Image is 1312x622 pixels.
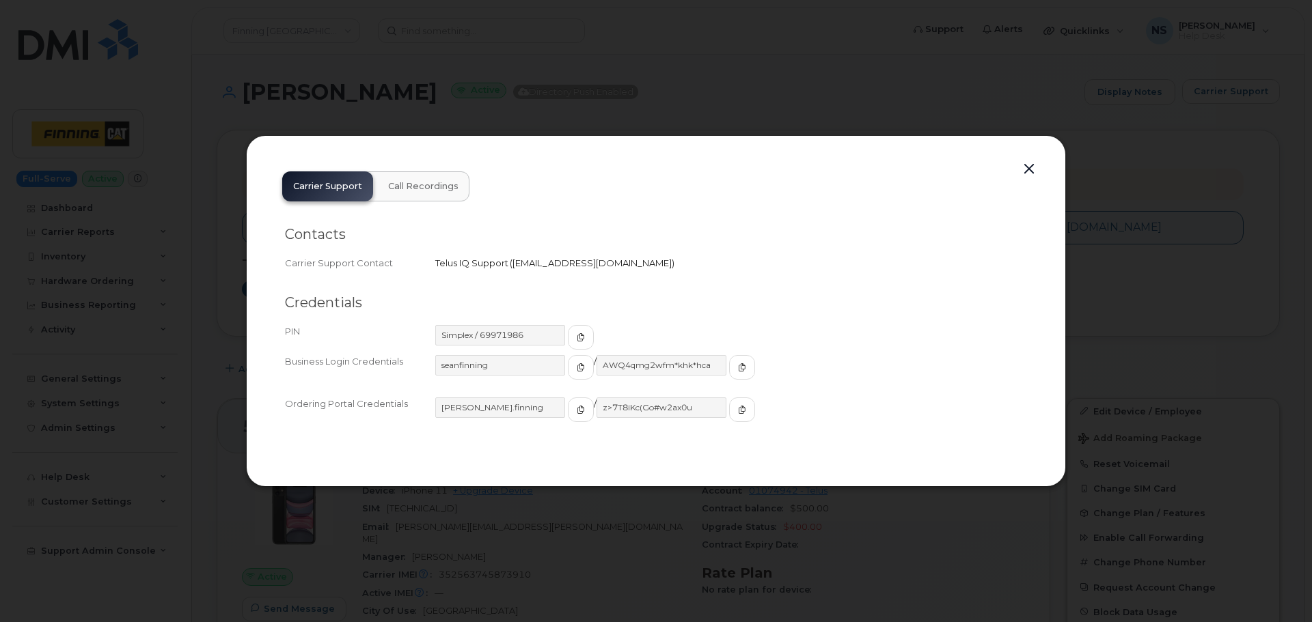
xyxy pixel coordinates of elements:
[285,226,1027,243] h2: Contacts
[285,355,435,392] div: Business Login Credentials
[435,257,508,268] span: Telus IQ Support
[388,181,459,192] span: Call Recordings
[568,355,594,380] button: copy to clipboard
[285,325,435,350] div: PIN
[729,397,755,422] button: copy to clipboard
[435,355,1027,392] div: /
[435,397,1027,434] div: /
[285,397,435,434] div: Ordering Portal Credentials
[568,397,594,422] button: copy to clipboard
[729,355,755,380] button: copy to clipboard
[285,294,1027,311] h2: Credentials
[568,325,594,350] button: copy to clipboard
[285,257,435,270] div: Carrier Support Contact
[512,257,672,268] span: [EMAIL_ADDRESS][DOMAIN_NAME]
